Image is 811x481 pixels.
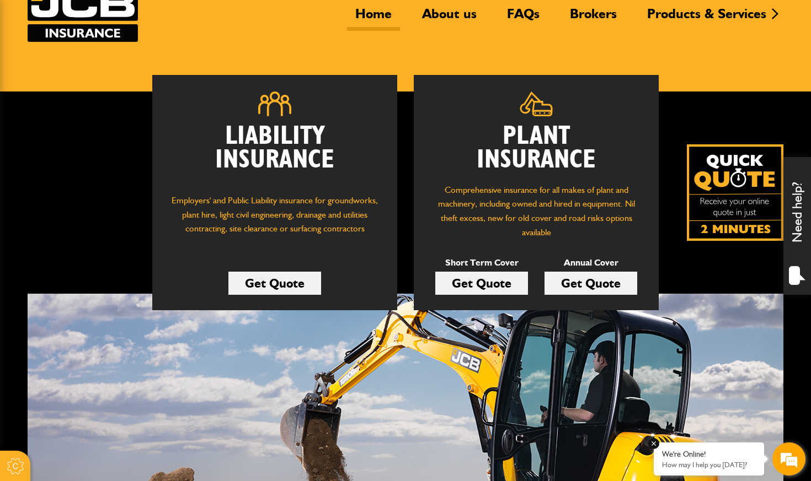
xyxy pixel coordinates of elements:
p: Employers' and Public Liability insurance for groundworks, plant hire, light civil engineering, d... [169,193,381,246]
input: Enter your email address [14,134,201,159]
p: Short Term Cover [435,256,528,270]
em: Start Chat [150,339,200,354]
a: Get your insurance quote isn just 2-minutes [687,144,783,241]
input: Enter your phone number [14,167,201,191]
p: How may I help you today? [662,461,756,469]
a: FAQs [499,6,548,31]
a: Products & Services [639,6,775,31]
a: Get Quote [545,272,637,295]
a: About us [414,6,485,31]
p: Annual Cover [545,256,637,270]
div: We're Online! [662,450,756,459]
a: Brokers [562,6,625,31]
div: Chat with us now [57,62,185,76]
div: Need help? [783,157,811,295]
p: Comprehensive insurance for all makes of plant and machinery, including owned and hired in equipm... [430,183,642,239]
a: Get Quote [228,272,321,295]
input: Enter your last name [14,102,201,126]
a: Get Quote [435,272,528,295]
h2: Plant Insurance [430,125,642,172]
img: d_20077148190_company_1631870298795_20077148190 [19,61,46,77]
img: Quick Quote [687,144,783,241]
div: Minimize live chat window [181,6,207,32]
textarea: Type your message and hit 'Enter' [14,199,201,330]
a: Home [347,6,400,31]
h2: Liability Insurance [169,125,381,183]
